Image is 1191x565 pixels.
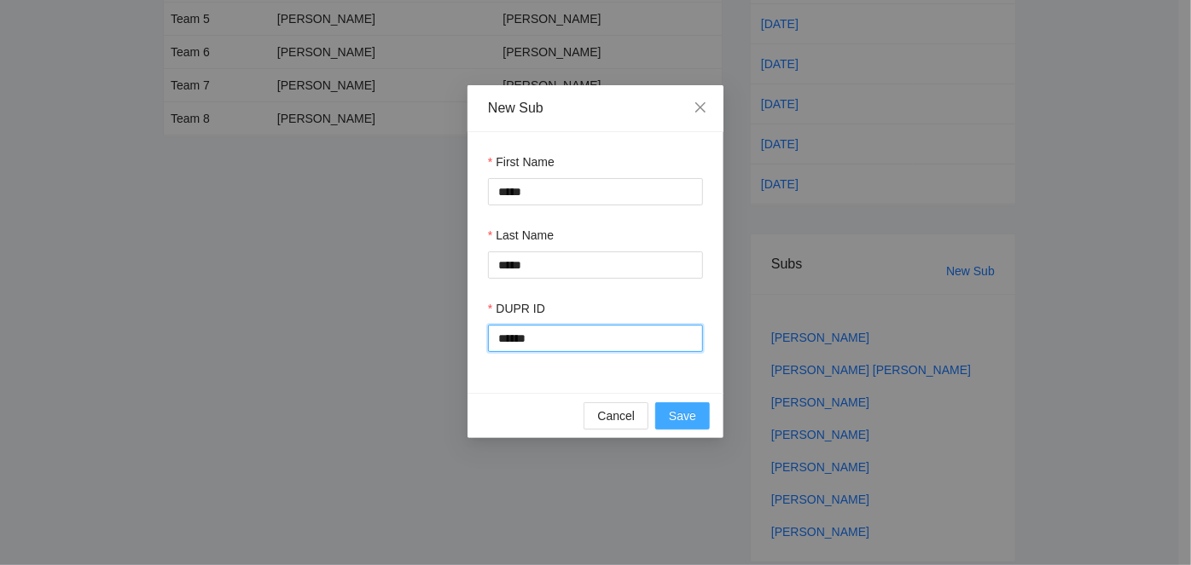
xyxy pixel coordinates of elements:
[488,99,703,118] div: New Sub
[488,153,555,171] label: First Name
[655,402,710,430] button: Save
[584,402,648,430] button: Cancel
[597,406,635,425] span: Cancel
[669,406,696,425] span: Save
[677,85,723,131] button: Close
[488,325,703,352] input: DUPR ID
[694,101,707,114] span: close
[488,299,545,318] label: DUPR ID
[488,178,703,205] input: First Name
[488,226,554,245] label: Last Name
[488,251,703,279] input: Last Name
